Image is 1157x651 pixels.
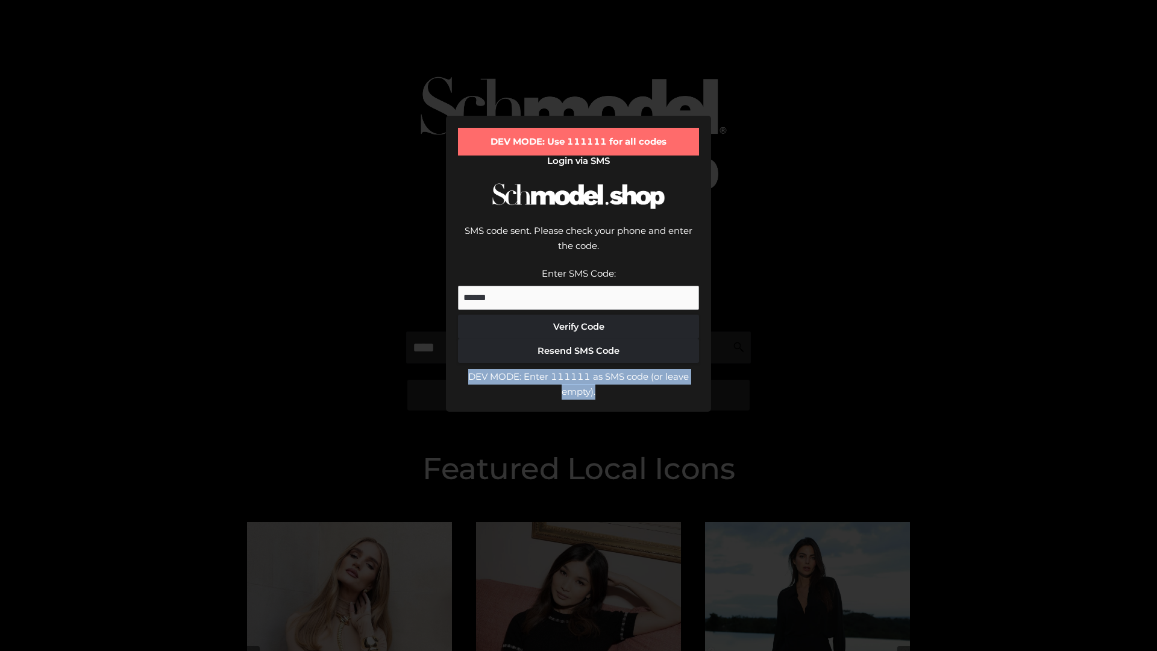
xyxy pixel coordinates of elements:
label: Enter SMS Code: [542,268,616,279]
button: Resend SMS Code [458,339,699,363]
div: DEV MODE: Use 111111 for all codes [458,128,699,156]
img: Schmodel Logo [488,172,669,220]
h2: Login via SMS [458,156,699,166]
div: DEV MODE: Enter 111111 as SMS code (or leave empty). [458,369,699,400]
button: Verify Code [458,315,699,339]
div: SMS code sent. Please check your phone and enter the code. [458,223,699,266]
